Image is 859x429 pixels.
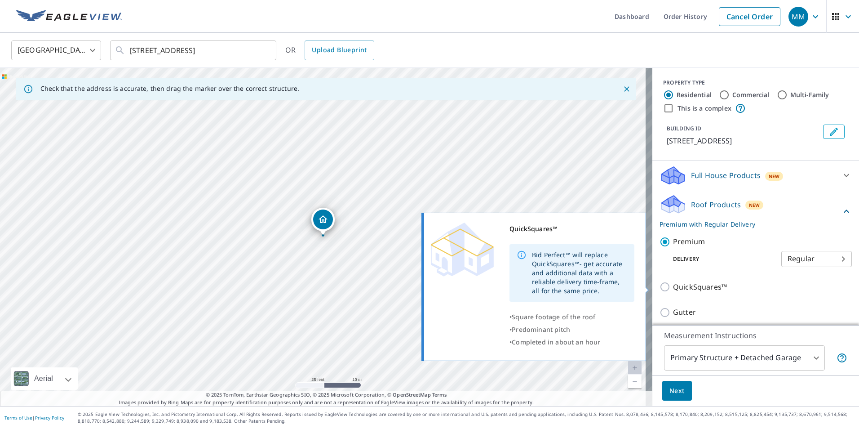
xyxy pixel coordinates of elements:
[206,391,447,399] span: © 2025 TomTom, Earthstar Geographics SIO, © 2025 Microsoft Corporation, ©
[509,336,634,349] div: •
[664,330,847,341] p: Measurement Instructions
[35,415,64,421] a: Privacy Policy
[40,85,299,93] p: Check that the address is accurate, then drag the marker over the correct structure.
[78,411,855,425] p: © 2025 Eagle View Technologies, Inc. and Pictometry International Corp. All Rights Reserved. Repo...
[621,83,633,95] button: Close
[662,381,692,401] button: Next
[512,325,570,334] span: Predominant pitch
[4,415,64,420] p: |
[305,40,374,60] a: Upload Blueprint
[432,391,447,398] a: Terms
[667,125,701,132] p: BUILDING ID
[285,40,374,60] div: OR
[431,223,494,277] img: Premium
[673,282,727,293] p: QuickSquares™
[749,201,760,209] span: New
[512,338,600,346] span: Completed in about an hour
[4,415,32,421] a: Terms of Use
[512,313,595,321] span: Square footage of the roof
[311,208,335,236] div: Dropped pin, building 1, Residential property, 8 Combonne Ct Little Rock, AR 72211
[677,90,712,99] label: Residential
[691,199,741,210] p: Roof Products
[719,7,780,26] a: Cancel Order
[532,247,627,299] div: Bid Perfect™ will replace QuickSquares™- get accurate and additional data with a reliable deliver...
[664,345,825,371] div: Primary Structure + Detached Garage
[673,236,705,247] p: Premium
[673,307,696,318] p: Gutter
[11,38,101,63] div: [GEOGRAPHIC_DATA]
[628,375,642,388] a: Current Level 20, Zoom Out
[691,170,761,181] p: Full House Products
[663,79,848,87] div: PROPERTY TYPE
[788,7,808,27] div: MM
[509,311,634,323] div: •
[823,125,845,139] button: Edit building 1
[11,367,78,390] div: Aerial
[667,135,819,146] p: [STREET_ADDRESS]
[130,38,258,63] input: Search by address or latitude-longitude
[660,255,781,263] p: Delivery
[16,10,122,23] img: EV Logo
[660,219,841,229] p: Premium with Regular Delivery
[312,45,367,56] span: Upload Blueprint
[732,90,770,99] label: Commercial
[669,385,685,397] span: Next
[660,165,852,186] div: Full House ProductsNew
[660,194,852,229] div: Roof ProductsNewPremium with Regular Delivery
[509,323,634,336] div: •
[677,104,731,113] label: This is a complex
[393,391,430,398] a: OpenStreetMap
[781,246,852,272] div: Regular
[837,353,847,363] span: Your report will include the primary structure and a detached garage if one exists.
[509,223,634,235] div: QuickSquares™
[790,90,829,99] label: Multi-Family
[31,367,56,390] div: Aerial
[628,361,642,375] a: Current Level 20, Zoom In Disabled
[769,173,780,180] span: New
